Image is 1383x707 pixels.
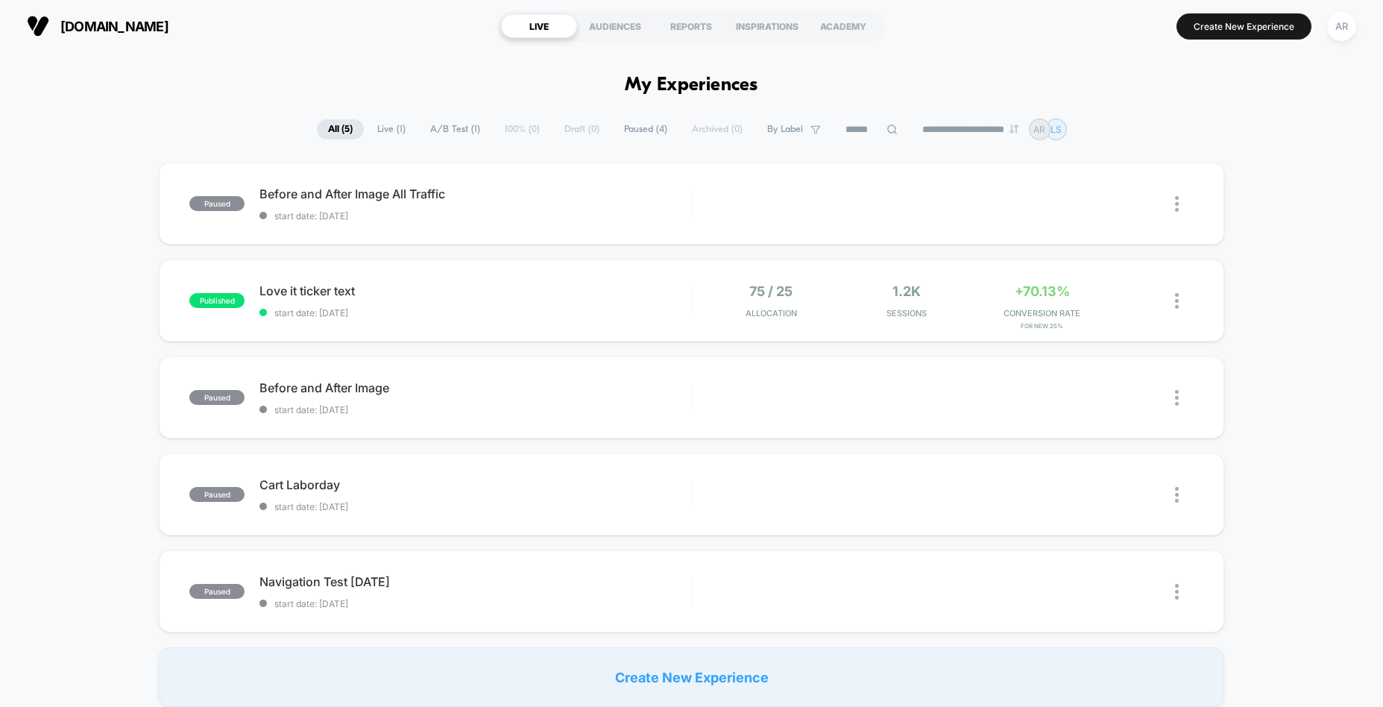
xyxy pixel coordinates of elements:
span: start date: [DATE] [259,404,690,415]
span: Before and After Image All Traffic [259,186,690,201]
img: Visually logo [27,15,49,37]
p: AR [1033,124,1045,135]
span: Live ( 1 ) [366,119,417,139]
img: close [1175,196,1179,212]
img: close [1175,293,1179,309]
span: start date: [DATE] [259,598,690,609]
img: close [1175,390,1179,406]
div: INSPIRATIONS [729,14,805,38]
div: AUDIENCES [577,14,653,38]
img: close [1175,487,1179,503]
span: All ( 5 ) [317,119,364,139]
span: A/B Test ( 1 ) [419,119,491,139]
span: for New 25% [978,322,1106,330]
button: AR [1323,11,1361,42]
div: ACADEMY [805,14,881,38]
span: Cart Laborday [259,477,690,492]
span: Love it ticker text [259,283,690,298]
span: paused [189,487,245,502]
div: AR [1327,12,1356,41]
div: LIVE [501,14,577,38]
div: REPORTS [653,14,729,38]
h1: My Experiences [625,75,758,96]
span: Paused ( 4 ) [613,119,678,139]
span: Before and After Image [259,380,690,395]
span: paused [189,390,245,405]
span: CONVERSION RATE [978,308,1106,318]
button: [DOMAIN_NAME] [22,14,173,38]
span: published [189,293,245,308]
span: paused [189,196,245,211]
span: paused [189,584,245,599]
img: close [1175,584,1179,600]
span: Allocation [746,308,797,318]
span: 1.2k [892,283,921,299]
p: LS [1050,124,1062,135]
span: Navigation Test [DATE] [259,574,690,589]
span: Sessions [842,308,971,318]
div: Create New Experience [159,647,1223,707]
span: start date: [DATE] [259,501,690,512]
button: Create New Experience [1176,13,1311,40]
span: start date: [DATE] [259,307,690,318]
span: +70.13% [1015,283,1070,299]
span: By Label [767,124,803,135]
img: end [1009,125,1018,133]
span: 75 / 25 [749,283,793,299]
span: start date: [DATE] [259,210,690,221]
span: [DOMAIN_NAME] [60,19,168,34]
